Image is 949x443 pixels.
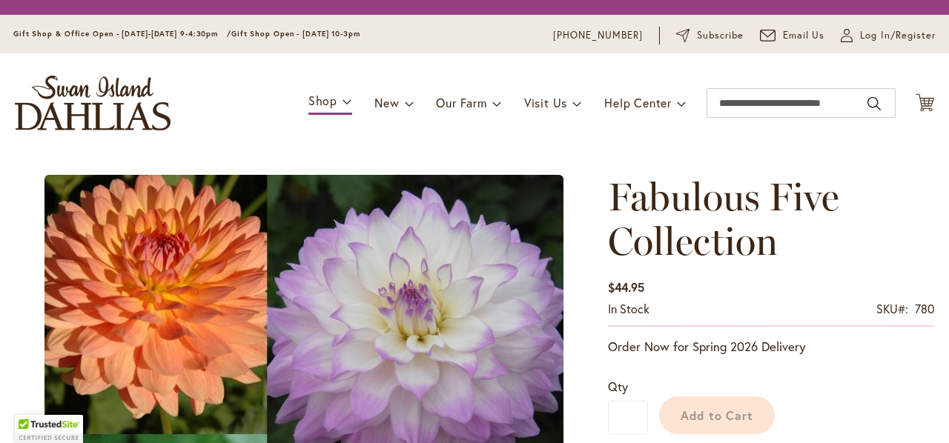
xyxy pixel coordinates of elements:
[841,28,936,43] a: Log In/Register
[608,279,644,295] span: $44.95
[860,28,936,43] span: Log In/Register
[867,92,881,116] button: Search
[608,173,839,264] span: Fabulous Five Collection
[608,338,934,356] p: Order Now for Spring 2026 Delivery
[308,93,337,108] span: Shop
[876,301,908,316] strong: SKU
[608,301,649,318] div: Availability
[608,379,628,394] span: Qty
[604,95,672,110] span: Help Center
[524,95,567,110] span: Visit Us
[783,28,825,43] span: Email Us
[676,28,744,43] a: Subscribe
[11,390,53,432] iframe: Launch Accessibility Center
[608,301,649,316] span: In stock
[915,301,934,318] div: 780
[697,28,744,43] span: Subscribe
[553,28,643,43] a: [PHONE_NUMBER]
[13,29,231,39] span: Gift Shop & Office Open - [DATE]-[DATE] 9-4:30pm /
[374,95,399,110] span: New
[15,76,171,130] a: store logo
[231,29,360,39] span: Gift Shop Open - [DATE] 10-3pm
[436,95,486,110] span: Our Farm
[760,28,825,43] a: Email Us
